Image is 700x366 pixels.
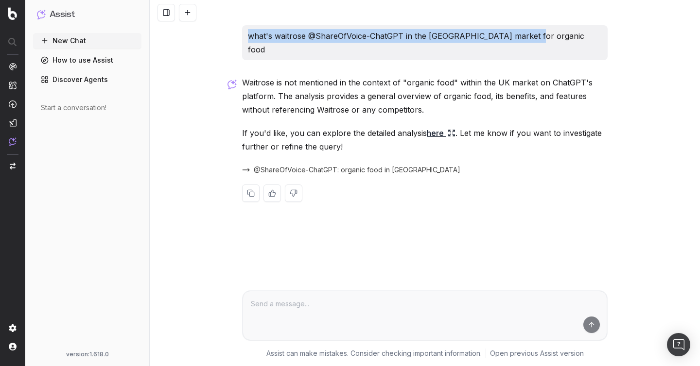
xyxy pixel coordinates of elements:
p: what's waitrose @ShareOfVoice-ChatGPT in the [GEOGRAPHIC_DATA] market for organic food [248,29,602,56]
span: @ShareOfVoice-ChatGPT: organic food in [GEOGRAPHIC_DATA] [254,165,460,175]
img: Switch project [10,163,16,169]
img: Botify logo [8,7,17,20]
button: New Chat [33,33,141,49]
a: here [427,126,455,140]
div: Start a conversation! [41,103,134,113]
img: Activation [9,100,17,108]
p: If you'd like, you can explore the detailed analysis . Let me know if you want to investigate fur... [242,126,608,153]
a: Discover Agents [33,72,141,87]
button: Assist [37,8,138,21]
h1: Assist [50,8,75,21]
img: Setting [9,324,17,332]
a: How to use Assist [33,52,141,68]
a: Open previous Assist version [490,349,584,358]
p: Assist can make mistakes. Consider checking important information. [266,349,482,358]
img: Intelligence [9,81,17,89]
img: Assist [37,10,46,19]
button: @ShareOfVoice-ChatGPT: organic food in [GEOGRAPHIC_DATA] [242,165,472,175]
img: Botify assist logo [227,80,237,89]
img: Analytics [9,63,17,70]
img: My account [9,343,17,350]
img: Studio [9,119,17,127]
p: Waitrose is not mentioned in the context of "organic food" within the UK market on ChatGPT's plat... [242,76,608,116]
div: Open Intercom Messenger [667,333,690,356]
img: Assist [9,137,17,146]
div: version: 1.618.0 [37,350,138,358]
